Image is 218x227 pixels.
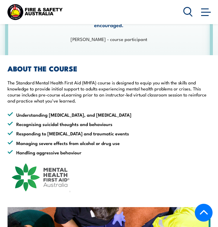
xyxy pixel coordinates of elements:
li: Managing severe effects from alcohol or drug use [8,140,210,147]
p: I am so glad that I did his course through your team. From the initial enrollment help through to... [17,8,201,28]
li: Handling aggressive behaviour [8,149,210,156]
li: Responding to [MEDICAL_DATA] and traumatic events [8,130,210,137]
li: Recognising suicidal thoughts and behaviours [8,121,210,128]
li: Understanding [MEDICAL_DATA], and [MEDICAL_DATA] [8,111,210,118]
strong: [PERSON_NAME] - course participant [71,36,147,42]
h2: ABOUT THE COURSE [8,65,210,71]
p: The Standard Mental Health First Aid (MHFA) course is designed to equip you with the skills and k... [8,80,210,104]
